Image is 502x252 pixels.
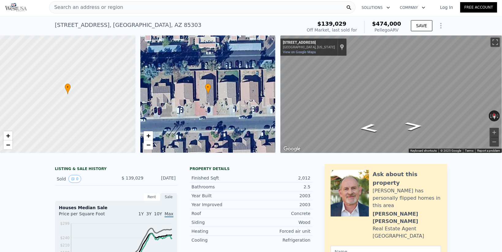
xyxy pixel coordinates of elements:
span: $474,000 [372,20,401,27]
span: 10Y [154,211,162,216]
div: Finished Sqft [192,175,251,181]
div: Price per Square Foot [59,211,116,220]
div: 2,012 [251,175,310,181]
a: Free Account [460,2,497,13]
a: Report a problem [477,149,500,152]
div: Bathrooms [192,184,251,190]
div: Concrete [251,210,310,217]
div: Street View [280,35,502,153]
button: Rotate counterclockwise [489,110,492,121]
div: Refrigeration [251,237,310,243]
span: Search an address or region [49,4,123,11]
div: [PERSON_NAME] has personally flipped homes in this area [373,187,441,209]
button: Rotate clockwise [497,110,500,121]
button: Company [395,2,430,13]
tspan: $240 [60,236,70,240]
span: • [205,84,211,90]
div: Map [280,35,502,153]
button: Reset the view [492,110,497,121]
div: Wood [251,219,310,225]
span: + [146,132,150,139]
div: Year Built [192,193,251,199]
a: Zoom in [144,131,153,140]
div: 2003 [251,202,310,208]
div: Roof [192,210,251,217]
div: [PERSON_NAME] [PERSON_NAME] [373,210,441,225]
div: 2.5 [251,184,310,190]
a: Open this area in Google Maps (opens a new window) [282,145,302,153]
div: [STREET_ADDRESS] [283,40,335,45]
div: • [205,83,211,94]
path: Go East, W Citrus Way [398,120,430,133]
div: Off Market, last sold for [307,27,357,33]
div: LISTING & SALE HISTORY [55,166,177,172]
span: − [6,141,10,149]
button: View historical data [68,175,81,183]
button: Solutions [357,2,395,13]
a: View on Google Maps [283,50,316,54]
div: Sold [57,175,111,183]
a: Show location on map [340,44,344,50]
tspan: $210 [60,243,70,247]
div: Cooling [192,237,251,243]
span: + [6,132,10,139]
tspan: $299 [60,221,70,226]
span: • [65,84,71,90]
a: Zoom out [3,140,13,150]
span: © 2025 Google [440,149,461,152]
div: [DATE] [148,175,176,183]
button: Zoom out [490,137,499,146]
a: Zoom in [3,131,13,140]
a: Log In [433,4,460,10]
span: Max [165,211,173,217]
span: $139,029 [318,20,347,27]
div: Rent [143,193,160,201]
a: Zoom out [144,140,153,150]
div: Property details [190,166,312,171]
div: Heating [192,228,251,234]
div: Siding [192,219,251,225]
img: Google [282,145,302,153]
div: Real Estate Agent [373,225,416,232]
div: Sale [160,193,177,201]
div: [STREET_ADDRESS] , [GEOGRAPHIC_DATA] , AZ 85303 [55,21,201,29]
span: 1Y [139,211,144,216]
div: [GEOGRAPHIC_DATA], [US_STATE] [283,45,335,49]
span: 3Y [146,211,151,216]
button: Zoom in [490,128,499,137]
span: $ 139,029 [122,176,143,180]
div: Year Improved [192,202,251,208]
img: Pellego [5,3,27,12]
button: Keyboard shortcuts [410,149,437,153]
a: Terms (opens in new tab) [465,149,473,152]
div: • [65,83,71,94]
button: Show Options [435,20,447,32]
button: SAVE [411,20,432,31]
div: Forced air unit [251,228,310,234]
div: Ask about this property [373,170,441,187]
button: Toggle fullscreen view [491,38,500,47]
div: [GEOGRAPHIC_DATA] [373,232,424,240]
div: Houses Median Sale [59,205,173,211]
div: 2003 [251,193,310,199]
span: − [146,141,150,149]
div: Pellego ARV [372,27,401,33]
path: Go West, W Citrus Way [352,122,385,135]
